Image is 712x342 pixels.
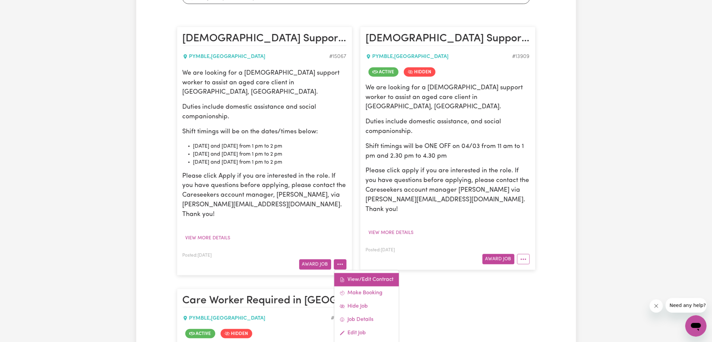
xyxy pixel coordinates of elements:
p: Please click Apply if you are interested in the role. If you have questions before applying, plea... [183,172,347,220]
div: Job ID #11997 [331,314,347,322]
iframe: Message from company [666,298,707,313]
div: PYMBLE , [GEOGRAPHIC_DATA] [366,53,512,61]
p: Please click apply if you are interested in the role. If you have questions before applying, plea... [366,166,530,214]
div: PYMBLE , [GEOGRAPHIC_DATA] [183,53,330,61]
a: Job Details [334,313,399,326]
p: Duties include domestic assistance and social companionship. [183,103,347,122]
li: [DATE] and [DATE] from 1 pm to 2 pm [193,150,347,158]
button: View more details [183,233,234,243]
iframe: Close message [650,299,663,313]
iframe: Button to launch messaging window [685,315,707,337]
button: More options [517,254,530,264]
button: Award Job [482,254,514,264]
span: Posted: [DATE] [366,248,395,252]
div: Job ID #15067 [330,53,347,61]
span: Job is active [185,329,215,338]
a: Hide Job [334,300,399,313]
span: Job is active [368,67,398,77]
a: View/Edit Contract [334,273,399,286]
a: Make Booking [334,286,399,300]
h2: Female Support Worker Needed In Pymble, NSW [183,32,347,46]
li: [DATE] and [DATE] from 1 pm to 2 pm [193,158,347,166]
p: Duties include domestic assistance, and social companionship. [366,117,530,137]
button: View more details [366,228,417,238]
span: Job is hidden [404,67,435,77]
p: We are looking for a [DEMOGRAPHIC_DATA] support worker to assist an aged care client in [GEOGRAPH... [183,69,347,97]
div: Job ID #13909 [512,53,530,61]
span: Job is hidden [221,329,252,338]
li: [DATE] and [DATE] from 1 pm to 2 pm [193,142,347,150]
p: We are looking for a [DEMOGRAPHIC_DATA] support worker to assist an aged care client in [GEOGRAPH... [366,83,530,112]
div: PYMBLE , [GEOGRAPHIC_DATA] [183,314,331,322]
button: More options [334,259,347,270]
h2: Female Support Worker Needed ONE OFF On 04/03 In Pymble, NSW [366,32,530,46]
p: Shift timings will be on the dates/times below: [183,127,347,137]
button: Award Job [299,259,331,270]
a: Edit Job [334,326,399,340]
h2: Care Worker Required in Pymble, NSW [183,294,347,308]
p: Shift timings will be ONE OFF on 04/03 from 11 am to 1 pm and 2.30 pm to 4.30 pm [366,142,530,161]
span: Posted: [DATE] [183,253,212,258]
